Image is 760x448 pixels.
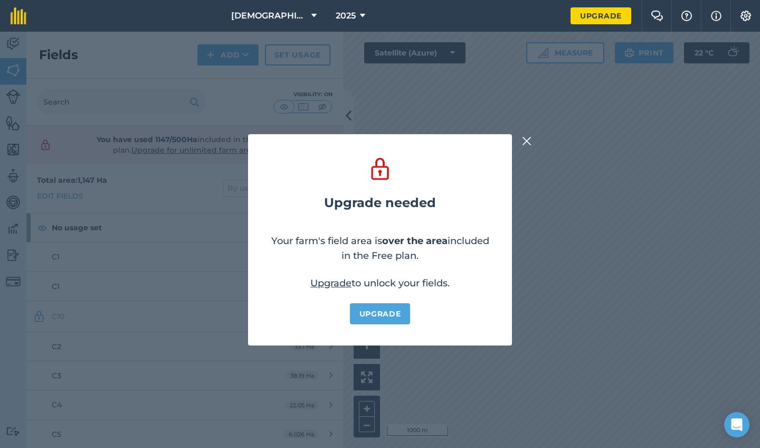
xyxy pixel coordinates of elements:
[739,11,752,21] img: A cog icon
[350,303,411,324] a: Upgrade
[680,11,693,21] img: A question mark icon
[651,11,663,21] img: Two speech bubbles overlapping with the left bubble in the forefront
[11,7,26,24] img: fieldmargin Logo
[571,7,631,24] a: Upgrade
[522,135,531,147] img: svg+xml;base64,PHN2ZyB4bWxucz0iaHR0cDovL3d3dy53My5vcmcvMjAwMC9zdmciIHdpZHRoPSIyMiIgaGVpZ2h0PSIzMC...
[324,195,436,210] h2: Upgrade needed
[269,234,491,263] p: Your farm's field area is included in the Free plan.
[711,10,721,22] img: svg+xml;base64,PHN2ZyB4bWxucz0iaHR0cDovL3d3dy53My5vcmcvMjAwMC9zdmciIHdpZHRoPSIxNyIgaGVpZ2h0PSIxNy...
[724,412,749,437] div: Open Intercom Messenger
[310,277,351,289] a: Upgrade
[310,276,450,291] p: to unlock your fields.
[382,235,448,247] strong: over the area
[231,10,307,22] span: [DEMOGRAPHIC_DATA]
[336,10,356,22] span: 2025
